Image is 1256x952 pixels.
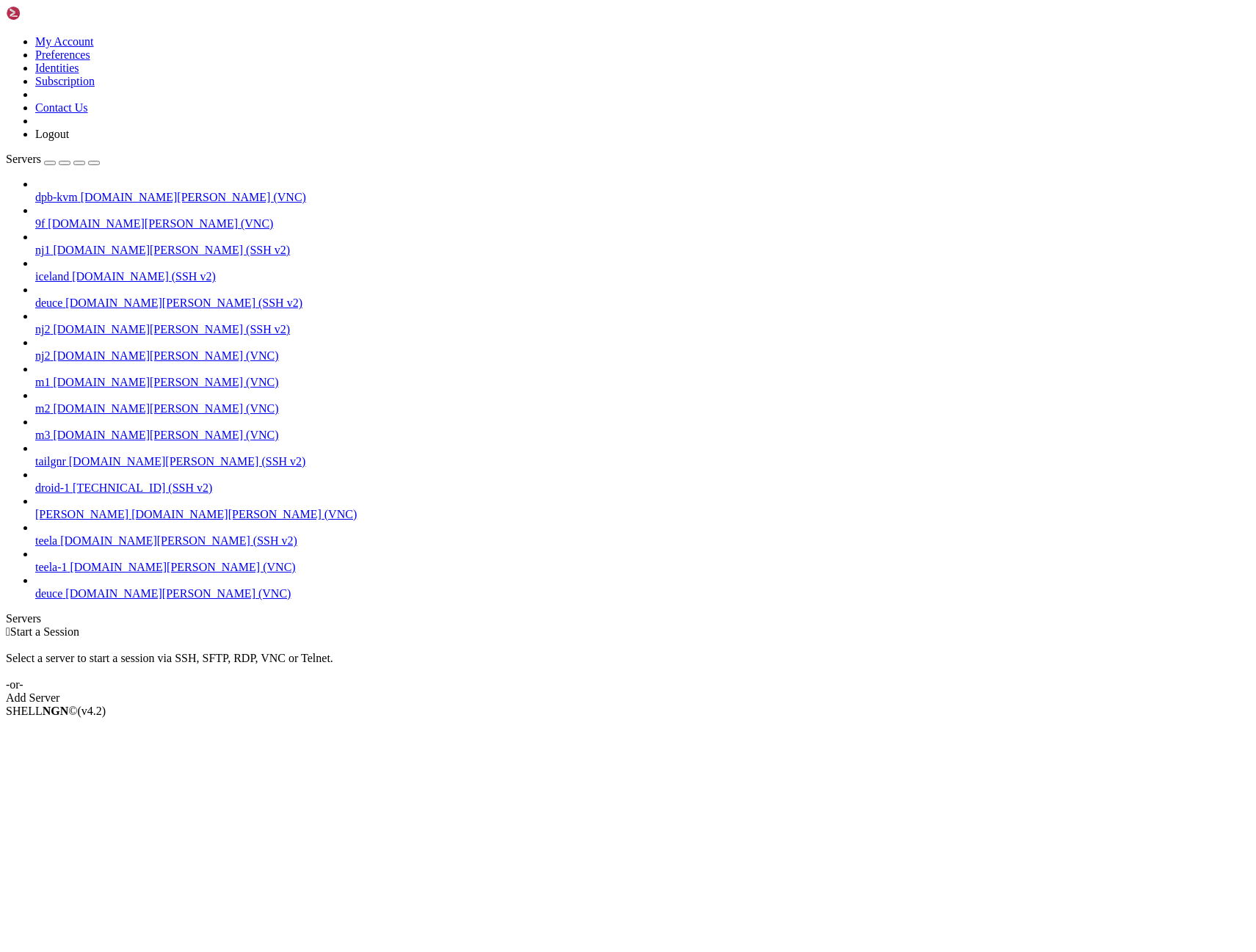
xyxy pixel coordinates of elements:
span: deuce [35,587,62,600]
span: [DOMAIN_NAME][PERSON_NAME] (SSH v2) [60,534,297,547]
li: m1 [DOMAIN_NAME][PERSON_NAME] (VNC) [35,363,1250,389]
li: nj2 [DOMAIN_NAME][PERSON_NAME] (VNC) [35,336,1250,363]
div: Select a server to start a session via SSH, SFTP, RDP, VNC or Telnet. -or- [6,639,1250,691]
span: [DOMAIN_NAME][PERSON_NAME] (SSH v2) [53,244,290,256]
span: 4.2.0 [78,705,106,717]
a: dpb-kvm [DOMAIN_NAME][PERSON_NAME] (VNC) [35,191,1250,204]
a: Logout [35,128,69,140]
li: iceland [DOMAIN_NAME] (SSH v2) [35,257,1250,283]
span:  [6,625,10,638]
span: [DOMAIN_NAME][PERSON_NAME] (VNC) [70,561,296,573]
li: teela [DOMAIN_NAME][PERSON_NAME] (SSH v2) [35,521,1250,548]
span: droid-1 [35,482,70,494]
a: deuce [DOMAIN_NAME][PERSON_NAME] (VNC) [35,587,1250,600]
a: m2 [DOMAIN_NAME][PERSON_NAME] (VNC) [35,402,1250,415]
span: nj2 [35,349,50,362]
span: SHELL © [6,705,106,717]
span: [DOMAIN_NAME] (SSH v2) [72,270,216,283]
li: droid-1 [TECHNICAL_ID] (SSH v2) [35,468,1250,495]
span: [DOMAIN_NAME][PERSON_NAME] (VNC) [53,429,278,441]
li: nj2 [DOMAIN_NAME][PERSON_NAME] (SSH v2) [35,310,1250,336]
span: [DOMAIN_NAME][PERSON_NAME] (VNC) [48,217,273,230]
span: [DOMAIN_NAME][PERSON_NAME] (VNC) [81,191,306,203]
a: 9f [DOMAIN_NAME][PERSON_NAME] (VNC) [35,217,1250,230]
span: dpb-kvm [35,191,78,203]
a: nj2 [DOMAIN_NAME][PERSON_NAME] (SSH v2) [35,323,1250,336]
li: deuce [DOMAIN_NAME][PERSON_NAME] (VNC) [35,574,1250,600]
a: iceland [DOMAIN_NAME] (SSH v2) [35,270,1250,283]
span: 9f [35,217,45,230]
span: [DOMAIN_NAME][PERSON_NAME] (VNC) [65,587,291,600]
li: m2 [DOMAIN_NAME][PERSON_NAME] (VNC) [35,389,1250,415]
a: Identities [35,62,79,74]
span: Start a Session [10,625,79,638]
a: teela [DOMAIN_NAME][PERSON_NAME] (SSH v2) [35,534,1250,548]
a: teela-1 [DOMAIN_NAME][PERSON_NAME] (VNC) [35,561,1250,574]
li: deuce [DOMAIN_NAME][PERSON_NAME] (SSH v2) [35,283,1250,310]
span: [DOMAIN_NAME][PERSON_NAME] (VNC) [53,376,278,388]
div: Servers [6,612,1250,625]
span: tailgnr [35,455,66,468]
li: m3 [DOMAIN_NAME][PERSON_NAME] (VNC) [35,415,1250,442]
li: 9f [DOMAIN_NAME][PERSON_NAME] (VNC) [35,204,1250,230]
a: Servers [6,153,100,165]
a: nj1 [DOMAIN_NAME][PERSON_NAME] (SSH v2) [35,244,1250,257]
span: teela [35,534,57,547]
span: [DOMAIN_NAME][PERSON_NAME] (SSH v2) [69,455,306,468]
a: My Account [35,35,94,48]
li: tailgnr [DOMAIN_NAME][PERSON_NAME] (SSH v2) [35,442,1250,468]
span: deuce [35,297,62,309]
img: Shellngn [6,6,90,21]
span: [DOMAIN_NAME][PERSON_NAME] (VNC) [131,508,357,520]
span: iceland [35,270,69,283]
a: tailgnr [DOMAIN_NAME][PERSON_NAME] (SSH v2) [35,455,1250,468]
a: Subscription [35,75,95,87]
div: Add Server [6,691,1250,705]
span: nj1 [35,244,50,256]
a: deuce [DOMAIN_NAME][PERSON_NAME] (SSH v2) [35,297,1250,310]
li: nj1 [DOMAIN_NAME][PERSON_NAME] (SSH v2) [35,230,1250,257]
span: m1 [35,376,50,388]
li: teela-1 [DOMAIN_NAME][PERSON_NAME] (VNC) [35,548,1250,574]
span: nj2 [35,323,50,335]
span: Servers [6,153,41,165]
b: NGN [43,705,69,717]
span: [DOMAIN_NAME][PERSON_NAME] (SSH v2) [53,323,290,335]
a: droid-1 [TECHNICAL_ID] (SSH v2) [35,482,1250,495]
span: [DOMAIN_NAME][PERSON_NAME] (VNC) [53,349,278,362]
a: m3 [DOMAIN_NAME][PERSON_NAME] (VNC) [35,429,1250,442]
span: [DOMAIN_NAME][PERSON_NAME] (SSH v2) [65,297,302,309]
span: teela-1 [35,561,68,573]
span: m3 [35,429,50,441]
span: [DOMAIN_NAME][PERSON_NAME] (VNC) [53,402,278,415]
a: Contact Us [35,101,88,114]
li: dpb-kvm [DOMAIN_NAME][PERSON_NAME] (VNC) [35,178,1250,204]
li: [PERSON_NAME] [DOMAIN_NAME][PERSON_NAME] (VNC) [35,495,1250,521]
span: [TECHNICAL_ID] (SSH v2) [73,482,212,494]
a: [PERSON_NAME] [DOMAIN_NAME][PERSON_NAME] (VNC) [35,508,1250,521]
span: m2 [35,402,50,415]
a: nj2 [DOMAIN_NAME][PERSON_NAME] (VNC) [35,349,1250,363]
a: Preferences [35,48,90,61]
a: m1 [DOMAIN_NAME][PERSON_NAME] (VNC) [35,376,1250,389]
span: [PERSON_NAME] [35,508,128,520]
